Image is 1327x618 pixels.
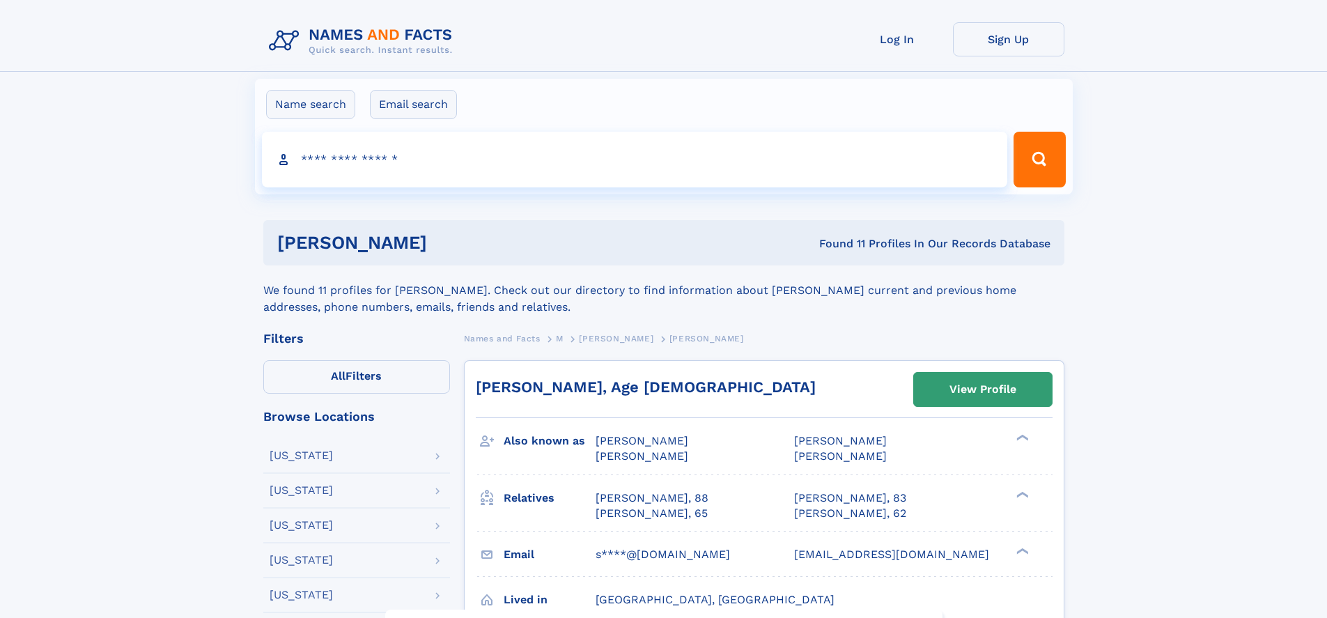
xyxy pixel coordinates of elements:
div: Browse Locations [263,410,450,423]
div: View Profile [949,373,1016,405]
h3: Also known as [504,429,596,453]
label: Name search [266,90,355,119]
a: [PERSON_NAME], Age [DEMOGRAPHIC_DATA] [476,378,816,396]
h1: [PERSON_NAME] [277,234,623,252]
span: [PERSON_NAME] [579,334,653,343]
div: ❯ [1013,546,1030,555]
div: We found 11 profiles for [PERSON_NAME]. Check out our directory to find information about [PERSON... [263,265,1064,316]
span: M [556,334,564,343]
div: [US_STATE] [270,520,333,531]
h3: Relatives [504,486,596,510]
span: [PERSON_NAME] [596,449,688,463]
span: [PERSON_NAME] [669,334,744,343]
a: [PERSON_NAME], 83 [794,490,906,506]
div: [US_STATE] [270,589,333,601]
span: [PERSON_NAME] [794,434,887,447]
button: Search Button [1014,132,1065,187]
img: Logo Names and Facts [263,22,464,60]
a: [PERSON_NAME] [579,330,653,347]
span: All [331,369,346,383]
div: Found 11 Profiles In Our Records Database [623,236,1050,252]
a: [PERSON_NAME], 88 [596,490,708,506]
a: [PERSON_NAME], 62 [794,506,906,521]
a: View Profile [914,373,1052,406]
div: ❯ [1013,490,1030,499]
div: [US_STATE] [270,555,333,566]
span: [PERSON_NAME] [794,449,887,463]
input: search input [262,132,1008,187]
div: [US_STATE] [270,485,333,496]
span: [PERSON_NAME] [596,434,688,447]
a: Sign Up [953,22,1064,56]
div: ❯ [1013,433,1030,442]
label: Email search [370,90,457,119]
h3: Email [504,543,596,566]
a: Log In [841,22,953,56]
div: Filters [263,332,450,345]
span: [EMAIL_ADDRESS][DOMAIN_NAME] [794,548,989,561]
div: [US_STATE] [270,450,333,461]
span: [GEOGRAPHIC_DATA], [GEOGRAPHIC_DATA] [596,593,835,606]
a: [PERSON_NAME], 65 [596,506,708,521]
label: Filters [263,360,450,394]
h3: Lived in [504,588,596,612]
a: M [556,330,564,347]
a: Names and Facts [464,330,541,347]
